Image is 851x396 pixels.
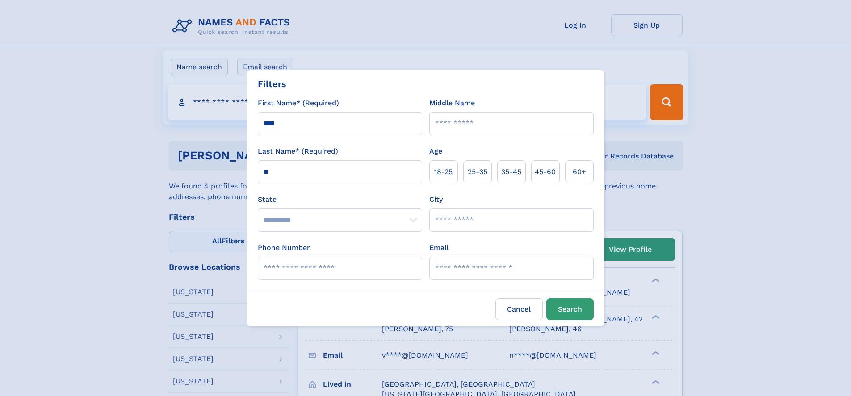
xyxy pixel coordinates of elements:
label: Last Name* (Required) [258,146,338,157]
label: Email [429,242,449,253]
label: Phone Number [258,242,310,253]
label: Middle Name [429,98,475,108]
span: 35‑45 [501,167,521,177]
span: 45‑60 [535,167,556,177]
div: Filters [258,77,286,91]
button: Search [546,298,594,320]
label: State [258,194,422,205]
span: 25‑35 [468,167,487,177]
label: Age [429,146,442,157]
label: First Name* (Required) [258,98,339,108]
label: City [429,194,443,205]
label: Cancel [495,298,543,320]
span: 60+ [573,167,586,177]
span: 18‑25 [434,167,453,177]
